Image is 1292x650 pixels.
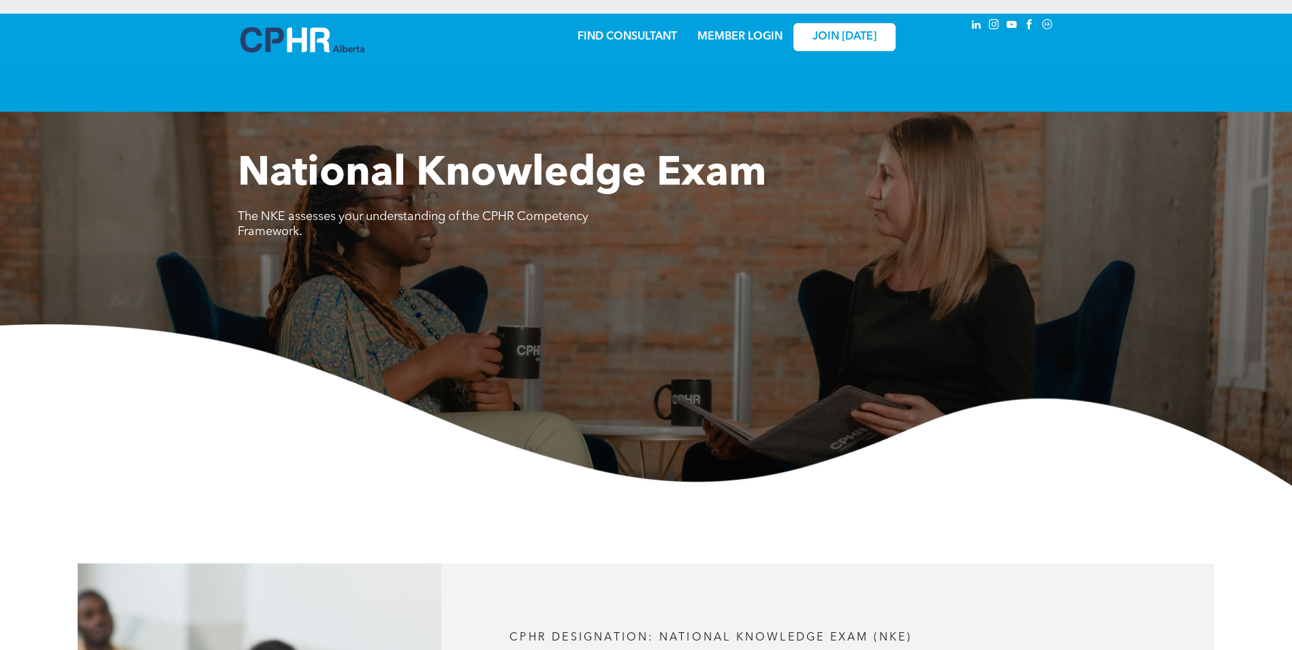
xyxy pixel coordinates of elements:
[509,632,912,643] span: CPHR DESIGNATION: National Knowledge Exam (NKE)
[813,31,877,44] span: JOIN [DATE]
[1005,17,1020,35] a: youtube
[238,211,588,238] span: The NKE assesses your understanding of the CPHR Competency Framework.
[697,31,783,42] a: MEMBER LOGIN
[240,27,364,52] img: A blue and white logo for cp alberta
[238,154,766,195] span: National Knowledge Exam
[1040,17,1055,35] a: Social network
[987,17,1002,35] a: instagram
[1022,17,1037,35] a: facebook
[969,17,984,35] a: linkedin
[793,23,896,51] a: JOIN [DATE]
[578,31,677,42] a: FIND CONSULTANT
